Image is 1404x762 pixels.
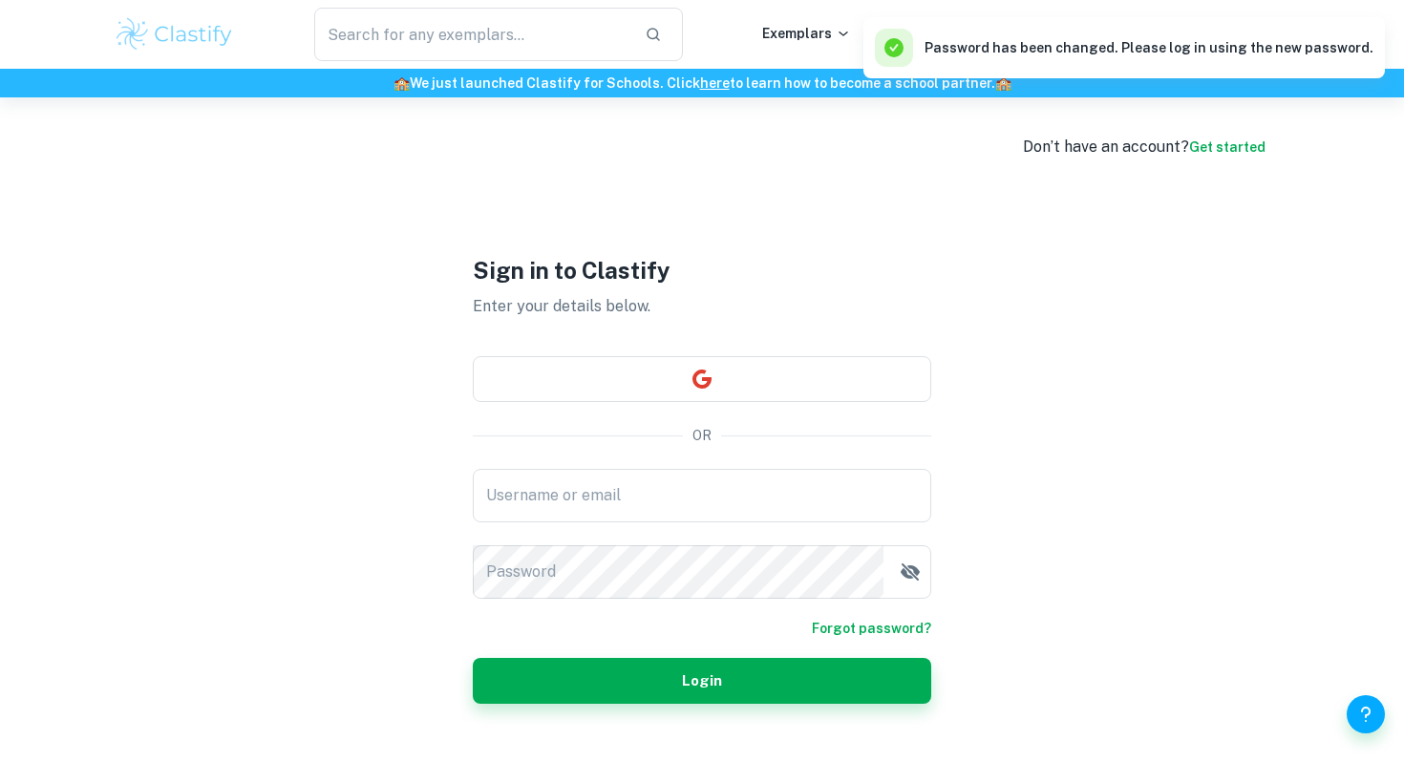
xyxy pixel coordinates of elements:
p: OR [692,425,712,446]
h1: Sign in to Clastify [473,253,931,287]
div: Password has been changed. Please log in using the new password. [875,29,1373,67]
a: Forgot password? [812,618,931,639]
button: Login [473,658,931,704]
h6: We just launched Clastify for Schools. Click to learn how to become a school partner. [4,73,1400,94]
div: Don’t have an account? [1023,136,1266,159]
p: Enter your details below. [473,295,931,318]
a: here [700,75,730,91]
span: 🏫 [394,75,410,91]
img: Clastify logo [114,15,235,53]
a: Get started [1189,139,1266,155]
input: Search for any exemplars... [314,8,629,61]
button: Help and Feedback [1347,695,1385,733]
span: 🏫 [995,75,1011,91]
p: Exemplars [762,23,851,44]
